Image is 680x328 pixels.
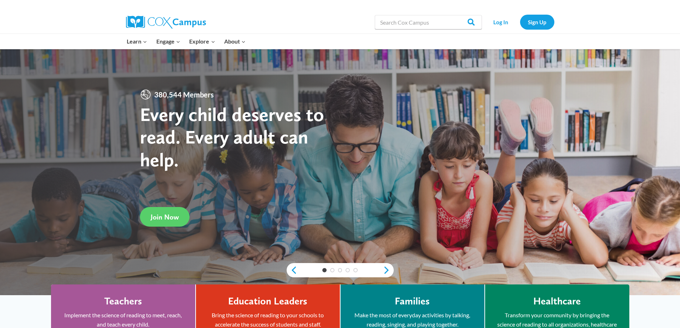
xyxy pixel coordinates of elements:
[140,103,324,171] strong: Every child deserves to read. Every adult can help.
[228,295,307,307] h4: Education Leaders
[126,16,206,29] img: Cox Campus
[287,263,394,277] div: content slider buttons
[156,37,180,46] span: Engage
[375,15,482,29] input: Search Cox Campus
[485,15,517,29] a: Log In
[395,295,430,307] h4: Families
[122,34,250,49] nav: Primary Navigation
[287,266,297,274] a: previous
[151,89,217,100] span: 380,544 Members
[104,295,142,307] h4: Teachers
[330,268,334,272] a: 2
[127,37,147,46] span: Learn
[346,268,350,272] a: 4
[224,37,246,46] span: About
[338,268,342,272] a: 3
[322,268,327,272] a: 1
[151,213,179,221] span: Join Now
[189,37,215,46] span: Explore
[485,15,554,29] nav: Secondary Navigation
[533,295,581,307] h4: Healthcare
[140,207,190,227] a: Join Now
[383,266,394,274] a: next
[353,268,358,272] a: 5
[520,15,554,29] a: Sign Up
